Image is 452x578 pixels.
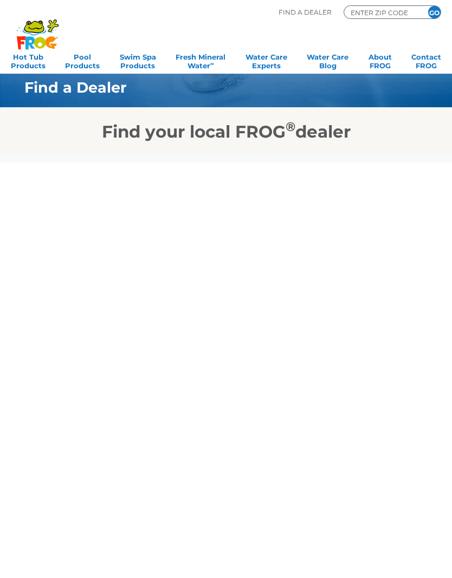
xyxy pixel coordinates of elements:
[411,49,441,71] a: ContactFROG
[428,6,441,18] input: GO
[8,121,444,142] h2: Find your local FROG dealer
[11,5,64,50] img: Frog Products Logo
[24,79,401,96] h1: Find a Dealer
[65,49,100,71] a: PoolProducts
[11,49,46,71] a: Hot TubProducts
[279,5,332,19] p: Find A Dealer
[246,49,287,71] a: Water CareExperts
[369,49,392,71] a: AboutFROG
[210,61,214,67] sup: ∞
[286,119,295,134] sup: ®
[120,49,156,71] a: Swim SpaProducts
[176,49,225,71] a: Fresh MineralWater∞
[307,49,348,71] a: Water CareBlog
